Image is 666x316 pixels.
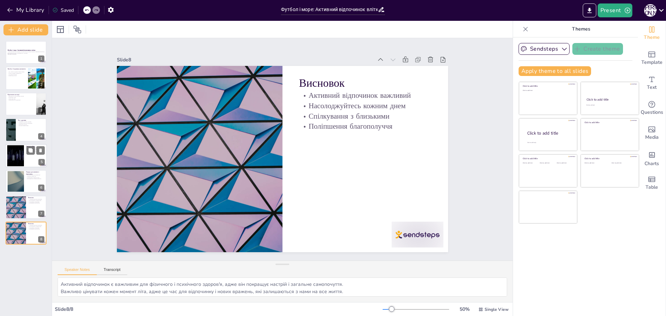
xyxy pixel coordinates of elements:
div: 2 [6,67,46,89]
span: Text [647,84,657,91]
p: Поліпшення благополуччя [28,203,44,204]
div: Slide 8 [152,10,397,95]
p: Футбол: Спортивна активність [8,68,26,70]
textarea: Активний відпочинок є важливим для фізичного і психічного здоров'я, адже він покращує настрій і з... [58,277,507,297]
div: Layout [55,24,66,35]
div: Add text boxes [638,71,666,96]
p: Час для спільних розваг [18,125,44,127]
p: Неповторні спогади [18,124,44,125]
p: Залучайте друзів до активностей [26,174,44,176]
p: Висновок [28,197,44,199]
div: 7 [6,196,46,219]
div: 4 [38,133,44,139]
div: 1 [38,55,44,62]
p: Водні види спорту [8,97,34,98]
button: Export to PowerPoint [583,3,596,17]
p: Насолоджуйтесь кожним днем [310,108,439,159]
p: У цій презентації ми розглянемо, як провести літні канікули активно, займаючись футболом, відпочи... [8,51,44,54]
p: Generated with [URL] [8,54,44,55]
div: Slide 8 / 8 [55,306,383,313]
span: Single View [485,307,509,312]
p: Собака як компаньйон [26,147,45,148]
div: Click to add text [557,162,572,164]
div: Saved [52,7,74,14]
p: Насолоджуйтесь кожним днем [28,226,44,227]
button: Apply theme to all slides [519,66,591,76]
div: 6 [6,170,46,193]
p: Спілкування з близькими [28,227,44,229]
p: Активний відпочинок важливий [28,224,44,226]
div: 8 [38,236,44,242]
p: Спілкування з близькими [307,118,436,169]
button: Sendsteps [519,43,570,55]
div: 2 [38,82,44,88]
div: Click to add text [540,162,555,164]
div: Add ready made slides [638,46,666,71]
span: Media [645,134,659,141]
div: 5 [39,159,45,165]
div: Click to add title [527,130,572,136]
span: Charts [644,160,659,168]
div: Click to add title [587,97,633,102]
p: Мотивація до активності [26,148,45,150]
button: Create theme [572,43,623,55]
p: Поліпшення благополуччя [28,228,44,230]
p: Висновок [28,223,44,225]
button: Transcript [97,267,128,275]
p: Регулярні прогулянки [26,151,45,152]
div: Click to add title [523,85,572,87]
button: Speaker Notes [58,267,97,275]
div: 7 [38,211,44,217]
div: Change the overall theme [638,21,666,46]
p: Активний відпочинок важливий [313,99,442,149]
p: Завести собаку [26,145,45,147]
div: Click to add body [527,142,571,143]
button: Duplicate Slide [26,146,35,154]
p: Доступність футболу [8,74,26,75]
div: Add images, graphics, shapes or video [638,121,666,146]
button: My Library [5,5,47,16]
p: Поради для активного відпочинку [26,171,44,175]
span: Theme [644,34,660,41]
span: Questions [641,109,663,116]
button: Present [598,3,632,17]
p: Відпочинок на морі покращує настрій [8,95,34,97]
p: Гідратація під час відпочинку [8,99,34,101]
p: Час з друзями [18,119,44,121]
button: Delete Slide [36,146,45,154]
div: Get real-time input from your audience [638,96,666,121]
div: 3 [38,107,44,113]
p: Гра у футбол підтримує фізичну форму [8,71,26,72]
div: 4 [6,118,46,141]
div: 6 [38,185,44,191]
p: Безпека під час гри [8,75,26,76]
div: 5 [5,144,47,168]
span: Position [73,25,82,34]
p: Футбол розвиває командний дух [8,72,26,74]
div: Click to add title [584,121,634,124]
div: Add charts and graphs [638,146,666,171]
div: Click to add title [523,157,572,160]
div: 8 [6,222,46,245]
strong: Футбол і море: Активний відпочинок влітку [8,49,35,51]
p: Активний відпочинок важливий [28,199,44,200]
p: Спілкування з близькими [28,201,44,203]
p: Організовуйте поїздки на море [26,177,44,178]
div: 3 [6,93,46,116]
span: Template [641,59,663,66]
button: М [PERSON_NAME] [644,3,657,17]
div: Click to add title [584,157,634,160]
p: Зміцнення стосунків з друзями [18,121,44,123]
div: Click to add text [523,90,572,92]
p: Поліпшення благополуччя [304,128,433,178]
div: 1 [6,41,46,64]
div: Add a table [638,171,666,196]
div: Click to add text [523,162,538,164]
p: Насолоджуйтесь кожним днем [28,200,44,202]
input: Insert title [281,5,378,15]
p: Позитивні емоції від спілкування [18,123,44,124]
div: М [PERSON_NAME] [644,4,657,17]
span: Table [646,183,658,191]
p: Висновок [316,84,447,139]
p: Захист від сонця [8,98,34,100]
